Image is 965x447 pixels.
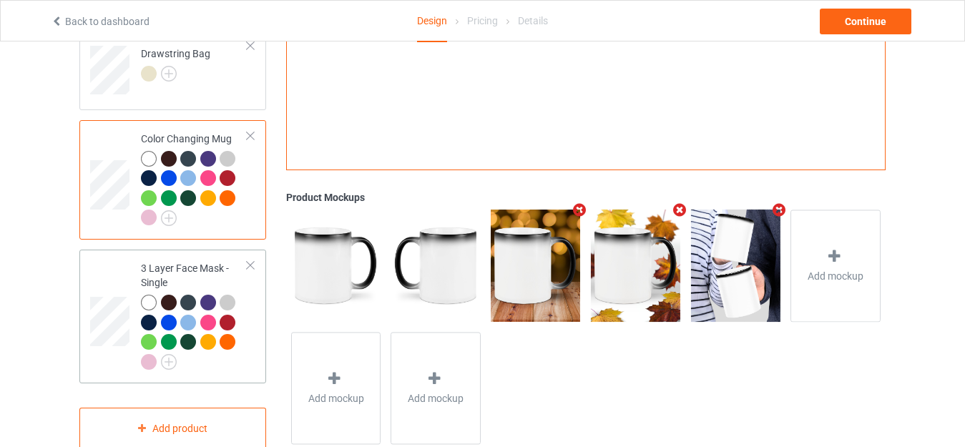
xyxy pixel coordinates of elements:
[591,210,680,322] img: regular.jpg
[308,392,364,406] span: Add mockup
[391,210,480,322] img: regular.jpg
[161,66,177,82] img: svg+xml;base64,PD94bWwgdmVyc2lvbj0iMS4wIiBlbmNvZGluZz0iVVRGLTgiPz4KPHN2ZyB3aWR0aD0iMjJweCIgaGVpZ2...
[286,191,886,205] div: Product Mockups
[161,210,177,226] img: svg+xml;base64,PD94bWwgdmVyc2lvbj0iMS4wIiBlbmNvZGluZz0iVVRGLTgiPz4KPHN2ZyB3aWR0aD0iMjJweCIgaGVpZ2...
[141,132,248,225] div: Color Changing Mug
[141,261,248,368] div: 3 Layer Face Mask - Single
[790,210,881,323] div: Add mockup
[670,203,688,218] i: Remove mockup
[571,203,589,218] i: Remove mockup
[808,270,863,284] span: Add mockup
[291,333,381,445] div: Add mockup
[79,30,266,110] div: Drawstring Bag
[291,210,381,322] img: regular.jpg
[691,210,780,322] img: regular.jpg
[417,1,447,42] div: Design
[79,120,266,240] div: Color Changing Mug
[408,392,464,406] span: Add mockup
[141,46,210,81] div: Drawstring Bag
[518,1,548,41] div: Details
[51,16,150,27] a: Back to dashboard
[391,333,481,445] div: Add mockup
[770,203,788,218] i: Remove mockup
[79,250,266,383] div: 3 Layer Face Mask - Single
[161,354,177,370] img: svg+xml;base64,PD94bWwgdmVyc2lvbj0iMS4wIiBlbmNvZGluZz0iVVRGLTgiPz4KPHN2ZyB3aWR0aD0iMjJweCIgaGVpZ2...
[467,1,498,41] div: Pricing
[491,210,580,322] img: regular.jpg
[820,9,911,34] div: Continue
